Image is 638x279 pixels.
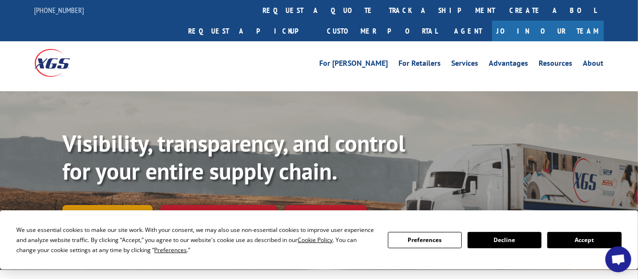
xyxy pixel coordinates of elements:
a: Agent [445,21,492,41]
a: Calculate transit time [160,205,277,226]
span: Cookie Policy [298,236,333,244]
a: About [583,60,604,70]
span: Preferences [154,246,187,254]
a: For Retailers [399,60,441,70]
a: Customer Portal [320,21,445,41]
a: Request a pickup [181,21,320,41]
a: For [PERSON_NAME] [320,60,388,70]
b: Visibility, transparency, and control for your entire supply chain. [62,128,405,186]
button: Preferences [388,232,462,248]
button: Decline [468,232,542,248]
a: Advantages [489,60,529,70]
a: [PHONE_NUMBER] [35,5,84,15]
div: We use essential cookies to make our site work. With your consent, we may also use non-essential ... [16,225,376,255]
a: Services [452,60,479,70]
a: Join Our Team [492,21,604,41]
a: XGS ASSISTANT [285,205,367,226]
a: Resources [539,60,573,70]
a: Track shipment [62,205,153,225]
div: Open chat [605,246,631,272]
button: Accept [547,232,621,248]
